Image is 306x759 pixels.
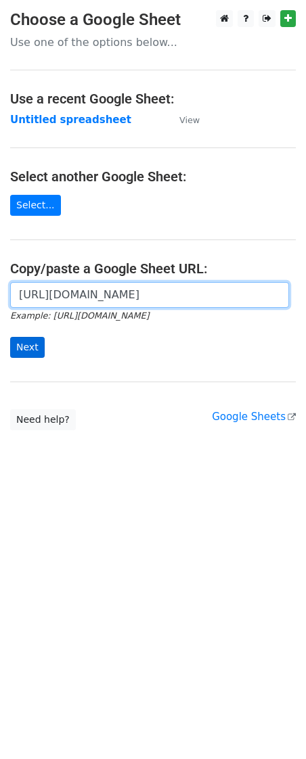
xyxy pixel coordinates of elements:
p: Use one of the options below... [10,35,296,49]
input: Paste your Google Sheet URL here [10,282,289,308]
a: View [166,114,200,126]
a: Google Sheets [212,411,296,423]
h4: Select another Google Sheet: [10,168,296,185]
h4: Use a recent Google Sheet: [10,91,296,107]
h4: Copy/paste a Google Sheet URL: [10,260,296,277]
a: Untitled spreadsheet [10,114,131,126]
small: Example: [URL][DOMAIN_NAME] [10,310,149,321]
small: View [179,115,200,125]
h3: Choose a Google Sheet [10,10,296,30]
input: Next [10,337,45,358]
a: Need help? [10,409,76,430]
a: Select... [10,195,61,216]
